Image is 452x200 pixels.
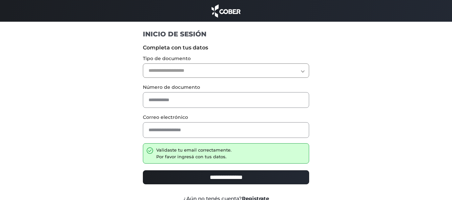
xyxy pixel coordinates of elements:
label: Tipo de documento [143,55,309,62]
img: cober_marca.png [210,3,243,18]
h1: INICIO DE SESIÓN [143,30,309,38]
label: Correo electrónico [143,114,309,121]
label: Número de documento [143,84,309,91]
label: Completa con tus datos [143,44,309,52]
div: Validaste tu email correctamente. Por favor ingresá con tus datos. [156,147,232,160]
